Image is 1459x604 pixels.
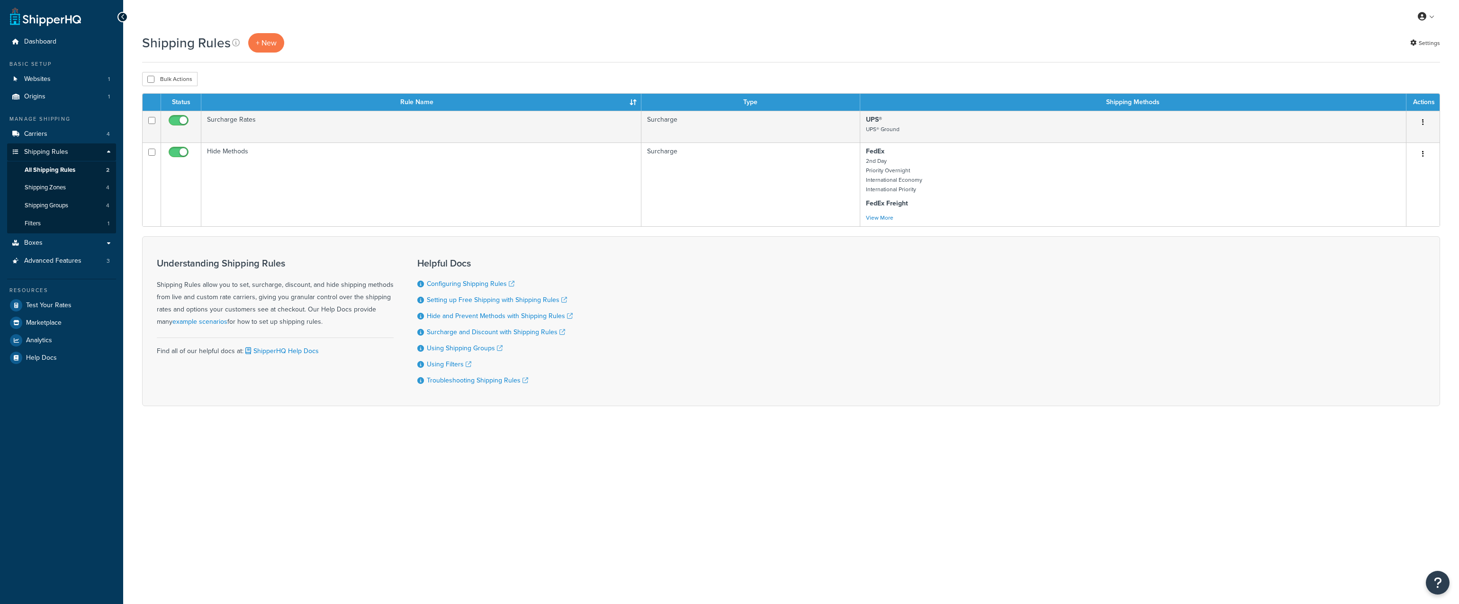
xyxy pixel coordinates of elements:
[24,93,45,101] span: Origins
[24,75,51,83] span: Websites
[7,314,116,331] a: Marketplace
[7,161,116,179] a: All Shipping Rules 2
[1410,36,1440,50] a: Settings
[108,93,110,101] span: 1
[107,130,110,138] span: 4
[7,88,116,106] a: Origins 1
[201,142,641,226] td: Hide Methods
[24,257,81,265] span: Advanced Features
[142,72,198,86] button: Bulk Actions
[7,179,116,196] li: Shipping Zones
[7,33,116,51] a: Dashboard
[26,302,72,310] span: Test Your Rates
[7,252,116,270] li: Advanced Features
[24,148,68,156] span: Shipping Rules
[427,375,528,385] a: Troubleshooting Shipping Rules
[1426,571,1450,595] button: Open Resource Center
[7,143,116,161] a: Shipping Rules
[7,286,116,294] div: Resources
[427,295,567,305] a: Setting up Free Shipping with Shipping Rules
[7,297,116,314] a: Test Your Rates
[866,157,922,194] small: 2nd Day Priority Overnight International Economy International Priority
[24,130,47,138] span: Carriers
[866,115,882,124] strong: UPS®
[866,125,900,133] small: UPS® Ground
[7,115,116,123] div: Manage Shipping
[201,94,641,111] th: Rule Name : activate to sort column ascending
[157,258,394,268] h3: Understanding Shipping Rules
[26,337,52,345] span: Analytics
[7,349,116,366] a: Help Docs
[7,60,116,68] div: Basic Setup
[10,7,81,26] a: ShipperHQ Home
[25,166,75,174] span: All Shipping Rules
[417,258,573,268] h3: Helpful Docs
[106,166,109,174] span: 2
[641,111,860,142] td: Surcharge
[106,184,109,192] span: 4
[201,111,641,142] td: Surcharge Rates
[157,258,394,328] div: Shipping Rules allow you to set, surcharge, discount, and hide shipping methods from live and cus...
[427,327,565,337] a: Surcharge and Discount with Shipping Rules
[7,71,116,88] a: Websites 1
[7,215,116,232] a: Filters 1
[7,125,116,143] a: Carriers 4
[142,34,231,52] h1: Shipping Rules
[7,161,116,179] li: All Shipping Rules
[866,146,884,156] strong: FedEx
[24,239,43,247] span: Boxes
[7,125,116,143] li: Carriers
[7,197,116,214] a: Shipping Groups 4
[7,332,116,349] a: Analytics
[157,338,394,357] div: Find all of our helpful docs at:
[427,359,471,369] a: Using Filters
[243,346,319,356] a: ShipperHQ Help Docs
[25,202,68,210] span: Shipping Groups
[26,319,62,327] span: Marketplace
[108,75,110,83] span: 1
[26,354,57,362] span: Help Docs
[427,279,514,289] a: Configuring Shipping Rules
[7,143,116,233] li: Shipping Rules
[641,94,860,111] th: Type
[866,198,908,208] strong: FedEx Freight
[1406,94,1440,111] th: Actions
[172,317,227,327] a: example scenarios
[7,179,116,196] a: Shipping Zones 4
[7,215,116,232] li: Filters
[161,94,201,111] th: Status
[427,311,573,321] a: Hide and Prevent Methods with Shipping Rules
[860,94,1406,111] th: Shipping Methods
[7,197,116,214] li: Shipping Groups
[427,343,503,353] a: Using Shipping Groups
[7,71,116,88] li: Websites
[107,257,110,265] span: 3
[7,252,116,270] a: Advanced Features 3
[108,220,109,228] span: 1
[7,88,116,106] li: Origins
[24,38,56,46] span: Dashboard
[866,213,893,222] a: View More
[641,142,860,226] td: Surcharge
[248,33,284,53] p: + New
[25,220,41,228] span: Filters
[7,234,116,252] a: Boxes
[106,202,109,210] span: 4
[25,184,66,192] span: Shipping Zones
